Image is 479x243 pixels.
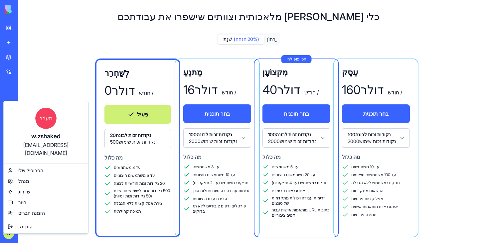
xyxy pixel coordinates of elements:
[95,13,99,21] font: ט
[5,208,87,218] a: הזמנת חברים
[10,122,123,135] div: כרטיסים
[23,142,69,156] font: [EMAIL_ADDRESS][DOMAIN_NAME]
[60,219,74,225] font: הודעות
[18,189,30,194] font: שדרוג
[10,144,123,157] button: חיפוש עזרה
[10,160,123,172] div: שאלות נפוצות
[14,148,39,153] font: חיפוש עזרה
[18,178,29,184] font: מנהל
[65,11,79,24] img: תמונת פרופיל של שלי
[78,11,91,24] div: תמונת פרופיל של מיכל
[14,113,72,119] font: [PERSON_NAME] כרטיס
[19,219,26,225] font: בַּיִת
[5,186,87,197] a: שדרוג
[5,176,87,186] a: מנהל
[14,126,30,131] font: כרטיסים
[40,115,53,122] font: מערב
[13,13,21,23] img: סֵמֶל
[14,92,66,97] font: נחזור לאנטרנט ביום ראשון
[14,85,48,90] font: שלחו לנו הודעה
[90,11,104,24] div: תמונת פרופיל עבור טל
[18,224,33,229] font: התנתק
[89,203,133,230] button: עֶזרָה
[5,102,87,162] a: מערבw.zshaked[EMAIL_ADDRESS][DOMAIN_NAME]
[5,197,87,208] a: חיוב
[18,199,26,205] font: חיוב
[106,219,116,225] font: עֶזרָה
[44,203,88,230] button: הודעות
[82,13,87,21] font: מ
[14,163,42,169] font: שאלות נפוצות
[5,165,87,176] a: הפרופיל שלי
[114,11,126,23] div: לִסְגוֹר
[13,47,98,58] font: היי w.zshaked 👋
[31,133,61,140] font: w.zshaked
[18,168,43,173] font: הפרופיל שלי
[13,59,83,69] font: איך נוכל לעזור?
[18,210,45,216] font: הזמנת חברים
[7,78,126,104] div: שלחו לנו הודעהנחזור לאנטרנט ביום ראשון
